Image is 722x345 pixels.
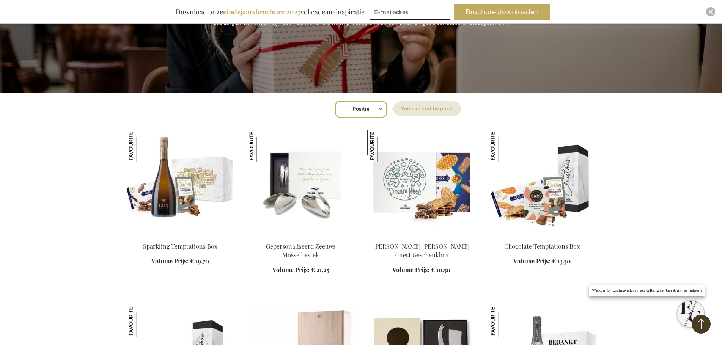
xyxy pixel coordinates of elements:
img: Personalised Zeeland Mussel Cutlery [247,130,355,236]
div: Download onze vol cadeau-inspiratie [172,4,368,20]
input: E-mailadres [370,4,450,20]
a: Sparkling Temptations Box [143,242,217,250]
img: Jules Destrooper Jules' Finest Gift Box [367,130,476,236]
img: Sparkling Temptations Box [126,130,159,162]
label: Sorteer op [393,101,461,116]
a: Chocolate Temptations Box [504,242,580,250]
a: Jules Destrooper Jules' Finest Gift Box Jules Destrooper Jules' Finest Geschenkbox [367,233,476,240]
span: Volume Prijs: [392,266,429,274]
a: Volume Prijs: € 19,70 [151,257,209,266]
img: Chocolate Temptations Box [488,130,596,236]
a: [PERSON_NAME] [PERSON_NAME] Finest Geschenkbox [373,242,470,259]
a: Volume Prijs: € 21,25 [272,266,329,274]
span: € 19,70 [190,257,209,265]
img: Sparkling Temptations Bpx [126,130,234,236]
img: The Perfect Temptations Box [126,305,159,337]
span: Volume Prijs: [151,257,189,265]
button: Brochure downloaden [454,4,550,20]
a: Volume Prijs: € 13,30 [513,257,571,266]
span: Volume Prijs: [272,266,310,274]
span: € 10,50 [431,266,450,274]
span: Volume Prijs: [513,257,551,265]
img: Chocolate Temptations Box [488,130,521,162]
img: Gepersonaliseerd Zeeuws Mosselbestek [247,130,279,162]
img: Jules Destrooper Jules' Finest Geschenkbox [367,130,400,162]
span: € 13,30 [552,257,571,265]
a: Gepersonaliseerd Zeeuws Mosselbestek [266,242,336,259]
img: Close [708,9,713,14]
form: marketing offers and promotions [370,4,453,22]
a: Personalised Zeeland Mussel Cutlery Gepersonaliseerd Zeeuws Mosselbestek [247,233,355,240]
img: Vranken Champagne Temptations Set [488,305,521,337]
a: Volume Prijs: € 10,50 [392,266,450,274]
span: € 21,25 [311,266,329,274]
a: Chocolate Temptations Box Chocolate Temptations Box [488,233,596,240]
b: eindejaarsbrochure 2025 [223,7,300,16]
div: Close [706,7,715,16]
a: Sparkling Temptations Bpx Sparkling Temptations Box [126,233,234,240]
